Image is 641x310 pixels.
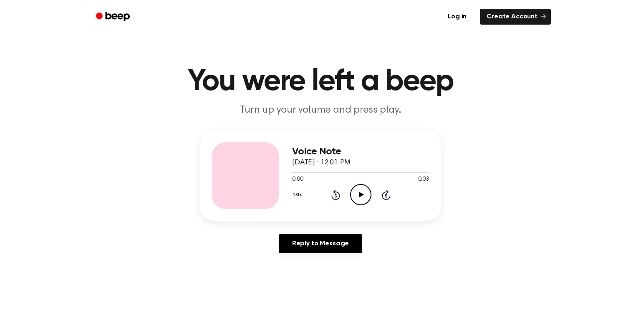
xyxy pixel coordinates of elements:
[160,103,481,117] p: Turn up your volume and press play.
[292,188,305,202] button: 1.0x
[418,175,429,184] span: 0:03
[292,159,351,166] span: [DATE] · 12:01 PM
[292,146,429,157] h3: Voice Note
[90,9,137,25] a: Beep
[292,175,303,184] span: 0:00
[480,9,551,25] a: Create Account
[279,234,362,253] a: Reply to Message
[439,7,475,26] a: Log in
[107,67,534,97] h1: You were left a beep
